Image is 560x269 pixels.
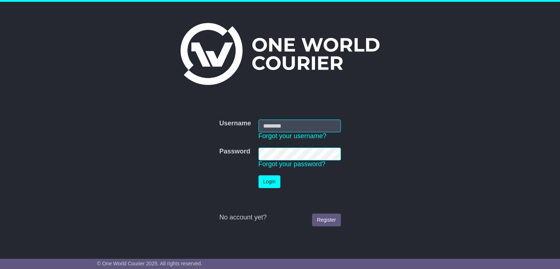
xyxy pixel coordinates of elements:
[180,23,380,85] img: One World
[258,160,326,168] a: Forgot your password?
[258,132,327,140] a: Forgot your username?
[258,175,280,188] button: Login
[219,120,251,128] label: Username
[219,148,250,156] label: Password
[97,261,202,266] span: © One World Courier 2025. All rights reserved.
[219,214,341,222] div: No account yet?
[312,214,341,226] a: Register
